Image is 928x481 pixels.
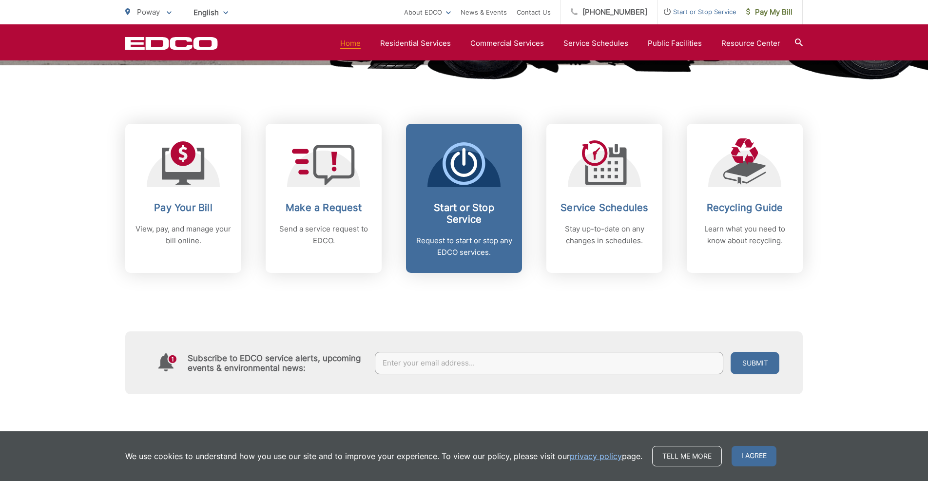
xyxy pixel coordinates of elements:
h2: Make a Request [275,202,372,213]
a: privacy policy [570,450,622,462]
p: Stay up-to-date on any changes in schedules. [556,223,653,247]
p: We use cookies to understand how you use our site and to improve your experience. To view our pol... [125,450,642,462]
span: I agree [732,446,776,466]
span: Pay My Bill [746,6,793,18]
a: Resource Center [721,38,780,49]
p: Send a service request to EDCO. [275,223,372,247]
h4: Subscribe to EDCO service alerts, upcoming events & environmental news: [188,353,365,373]
a: Service Schedules Stay up-to-date on any changes in schedules. [546,124,662,273]
a: About EDCO [404,6,451,18]
h2: Start or Stop Service [416,202,512,225]
p: View, pay, and manage your bill online. [135,223,232,247]
a: Residential Services [380,38,451,49]
a: Commercial Services [470,38,544,49]
a: Tell me more [652,446,722,466]
a: Home [340,38,361,49]
p: Learn what you need to know about recycling. [696,223,793,247]
a: News & Events [461,6,507,18]
span: Poway [137,7,160,17]
input: Enter your email address... [375,352,724,374]
a: EDCD logo. Return to the homepage. [125,37,218,50]
a: Pay Your Bill View, pay, and manage your bill online. [125,124,241,273]
a: Public Facilities [648,38,702,49]
h2: Pay Your Bill [135,202,232,213]
a: Service Schedules [563,38,628,49]
h2: Recycling Guide [696,202,793,213]
a: Recycling Guide Learn what you need to know about recycling. [687,124,803,273]
button: Submit [731,352,779,374]
a: Contact Us [517,6,551,18]
h2: Service Schedules [556,202,653,213]
span: English [186,4,235,21]
p: Request to start or stop any EDCO services. [416,235,512,258]
a: Make a Request Send a service request to EDCO. [266,124,382,273]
